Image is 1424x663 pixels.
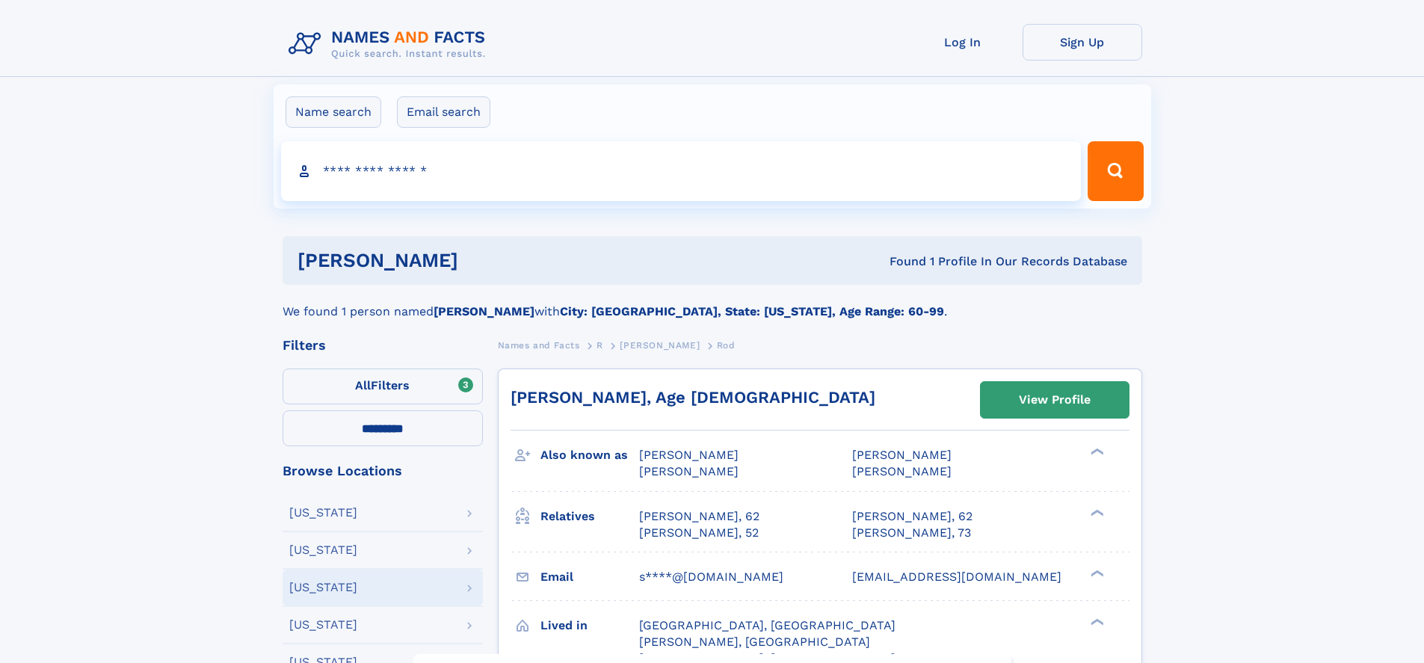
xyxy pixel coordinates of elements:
[674,253,1127,270] div: Found 1 Profile In Our Records Database
[981,382,1129,418] a: View Profile
[283,368,483,404] label: Filters
[639,508,759,525] a: [PERSON_NAME], 62
[597,340,603,351] span: R
[597,336,603,354] a: R
[283,285,1142,321] div: We found 1 person named with .
[903,24,1023,61] a: Log In
[283,24,498,64] img: Logo Names and Facts
[289,544,357,556] div: [US_STATE]
[639,464,739,478] span: [PERSON_NAME]
[852,464,952,478] span: [PERSON_NAME]
[281,141,1082,201] input: search input
[434,304,534,318] b: [PERSON_NAME]
[639,525,759,541] a: [PERSON_NAME], 52
[639,448,739,462] span: [PERSON_NAME]
[1087,617,1105,626] div: ❯
[560,304,944,318] b: City: [GEOGRAPHIC_DATA], State: [US_STATE], Age Range: 60-99
[540,504,639,529] h3: Relatives
[289,582,357,593] div: [US_STATE]
[1023,24,1142,61] a: Sign Up
[283,339,483,352] div: Filters
[289,619,357,631] div: [US_STATE]
[283,464,483,478] div: Browse Locations
[1087,447,1105,457] div: ❯
[1019,383,1091,417] div: View Profile
[511,388,875,407] a: [PERSON_NAME], Age [DEMOGRAPHIC_DATA]
[852,525,971,541] a: [PERSON_NAME], 73
[1087,568,1105,578] div: ❯
[355,378,371,392] span: All
[540,613,639,638] h3: Lived in
[852,448,952,462] span: [PERSON_NAME]
[620,336,700,354] a: [PERSON_NAME]
[620,340,700,351] span: [PERSON_NAME]
[286,96,381,128] label: Name search
[1087,508,1105,517] div: ❯
[852,570,1061,584] span: [EMAIL_ADDRESS][DOMAIN_NAME]
[1088,141,1143,201] button: Search Button
[540,442,639,468] h3: Also known as
[852,508,973,525] a: [PERSON_NAME], 62
[498,336,580,354] a: Names and Facts
[639,635,870,649] span: [PERSON_NAME], [GEOGRAPHIC_DATA]
[540,564,639,590] h3: Email
[289,507,357,519] div: [US_STATE]
[639,618,896,632] span: [GEOGRAPHIC_DATA], [GEOGRAPHIC_DATA]
[717,340,736,351] span: Rod
[298,251,674,270] h1: [PERSON_NAME]
[397,96,490,128] label: Email search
